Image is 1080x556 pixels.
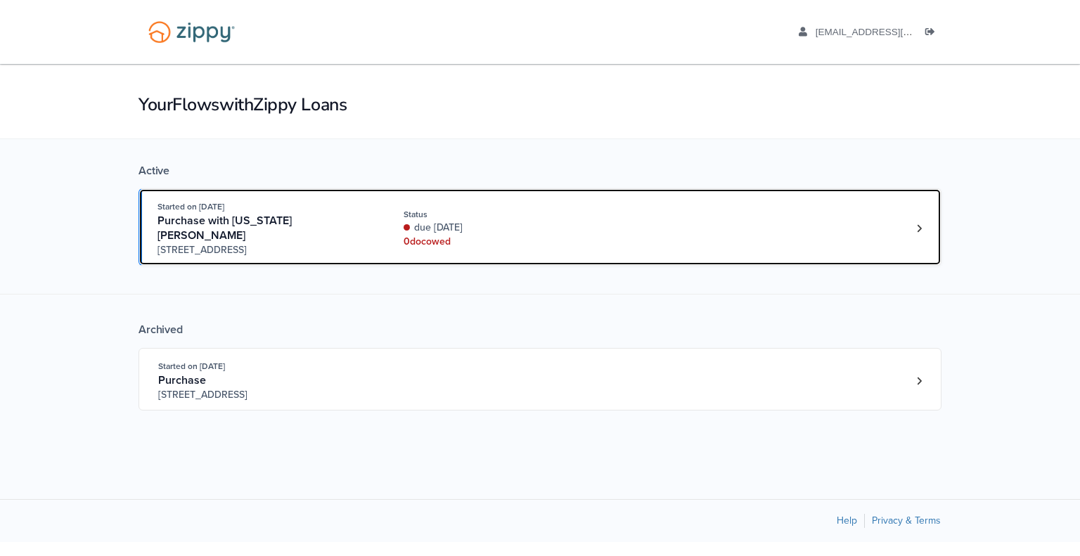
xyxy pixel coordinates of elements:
[139,93,941,117] h1: Your Flows with Zippy Loans
[908,218,930,239] a: Loan number 4148415
[157,202,224,212] span: Started on [DATE]
[908,370,930,392] a: Loan number 4089468
[872,515,941,526] a: Privacy & Terms
[139,323,941,337] div: Archived
[157,243,372,257] span: [STREET_ADDRESS]
[837,515,857,526] a: Help
[158,361,225,371] span: Started on [DATE]
[404,221,591,235] div: due [DATE]
[139,348,941,410] a: Open loan 4089468
[139,164,941,178] div: Active
[404,235,591,249] div: 0 doc owed
[799,27,977,41] a: edit profile
[158,373,206,387] span: Purchase
[139,188,941,266] a: Open loan 4148415
[925,27,941,41] a: Log out
[157,214,292,243] span: Purchase with [US_STATE][PERSON_NAME]
[816,27,977,37] span: cathylhansen@gmail.com
[404,208,591,221] div: Status
[139,14,244,50] img: Logo
[158,388,373,402] span: [STREET_ADDRESS]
